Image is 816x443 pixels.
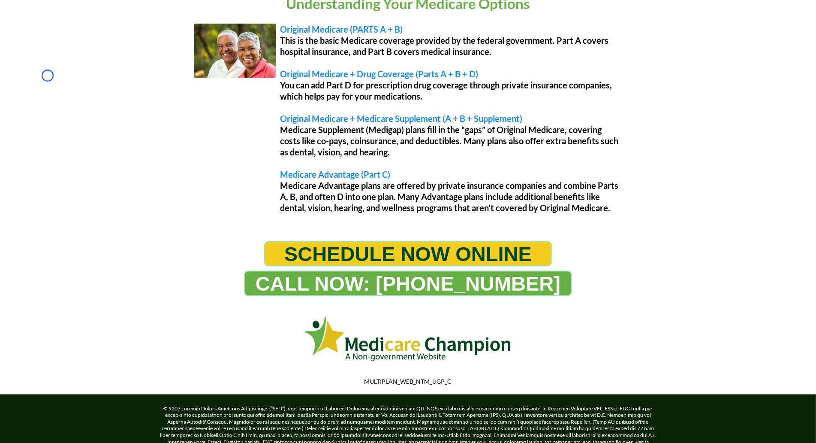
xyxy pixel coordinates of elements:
span: Original Medicare (PARTS A + B) [280,24,403,34]
span: Original Medicare + Drug Coverage (Parts A + B + D) [280,69,479,79]
span: SCHEDULE NOW ONLINE [284,242,532,266]
p: Medicare Supplement (Medigap) plans fill in the “gaps” of Original Medicare, covering costs like ... [280,124,623,158]
span: CALL NOW: [PHONE_NUMBER] [256,272,560,295]
p: This is the basic Medicare coverage provided by the federal government. Part A covers hospital in... [280,35,623,57]
span: Original Medicare + Medicare Supplement (A + B + Supplement) [280,113,523,124]
p: You can add Part D for prescription drug coverage through private insurance companies, which help... [280,79,623,102]
p: MULTIPLAN_WEB_NTM_UGP_C [162,378,655,385]
span: Medicare Advantage (Part C) [280,169,391,179]
a: CALL NOW: 1-888-344-8881 [244,271,572,296]
a: SCHEDULE NOW ONLINE [264,241,552,267]
p: Medicare Advantage plans are offered by private insurance companies and combine Parts A, B, and o... [280,180,623,213]
img: Image [194,24,276,79]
